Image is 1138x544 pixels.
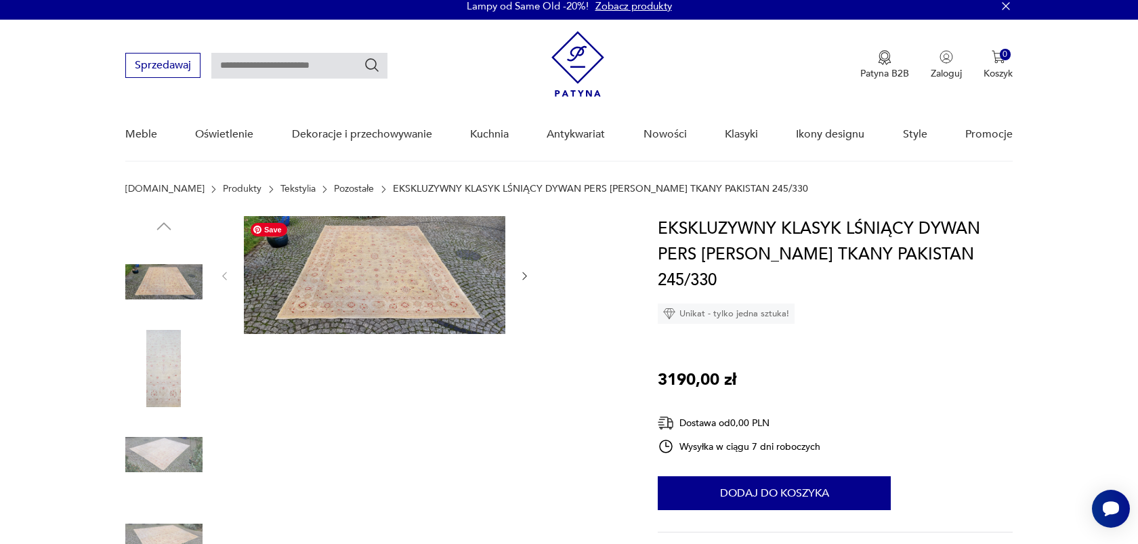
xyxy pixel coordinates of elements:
[280,184,316,194] a: Tekstylia
[992,50,1005,64] img: Ikona koszyka
[658,438,820,455] div: Wysyłka w ciągu 7 dni roboczych
[658,415,674,432] img: Ikona dostawy
[470,108,509,161] a: Kuchnia
[125,108,157,161] a: Meble
[223,184,261,194] a: Produkty
[658,367,736,393] p: 3190,00 zł
[931,67,962,80] p: Zaloguj
[292,108,432,161] a: Dekoracje i przechowywanie
[1092,490,1130,528] iframe: Smartsupp widget button
[251,223,287,236] span: Save
[644,108,687,161] a: Nowości
[903,108,927,161] a: Style
[244,216,505,334] img: Zdjęcie produktu EKSKLUZYWNY KLASYK LŚNIĄCY DYWAN PERS ZIEGLER TKANY PAKISTAN 245/330
[658,304,795,324] div: Unikat - tylko jedna sztuka!
[658,216,1013,293] h1: EKSKLUZYWNY KLASYK LŚNIĄCY DYWAN PERS [PERSON_NAME] TKANY PAKISTAN 245/330
[860,50,909,80] a: Ikona medaluPatyna B2B
[965,108,1013,161] a: Promocje
[195,108,253,161] a: Oświetlenie
[334,184,374,194] a: Pozostałe
[125,416,203,493] img: Zdjęcie produktu EKSKLUZYWNY KLASYK LŚNIĄCY DYWAN PERS ZIEGLER TKANY PAKISTAN 245/330
[940,50,953,64] img: Ikonka użytkownika
[725,108,758,161] a: Klasyki
[860,50,909,80] button: Patyna B2B
[125,184,205,194] a: [DOMAIN_NAME]
[547,108,605,161] a: Antykwariat
[393,184,808,194] p: EKSKLUZYWNY KLASYK LŚNIĄCY DYWAN PERS [PERSON_NAME] TKANY PAKISTAN 245/330
[796,108,864,161] a: Ikony designu
[663,308,675,320] img: Ikona diamentu
[125,62,201,71] a: Sprzedawaj
[125,53,201,78] button: Sprzedawaj
[551,31,604,97] img: Patyna - sklep z meblami i dekoracjami vintage
[1000,49,1011,60] div: 0
[984,50,1013,80] button: 0Koszyk
[125,330,203,407] img: Zdjęcie produktu EKSKLUZYWNY KLASYK LŚNIĄCY DYWAN PERS ZIEGLER TKANY PAKISTAN 245/330
[364,57,380,73] button: Szukaj
[860,67,909,80] p: Patyna B2B
[658,476,891,510] button: Dodaj do koszyka
[931,50,962,80] button: Zaloguj
[125,243,203,320] img: Zdjęcie produktu EKSKLUZYWNY KLASYK LŚNIĄCY DYWAN PERS ZIEGLER TKANY PAKISTAN 245/330
[658,415,820,432] div: Dostawa od 0,00 PLN
[878,50,891,65] img: Ikona medalu
[984,67,1013,80] p: Koszyk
